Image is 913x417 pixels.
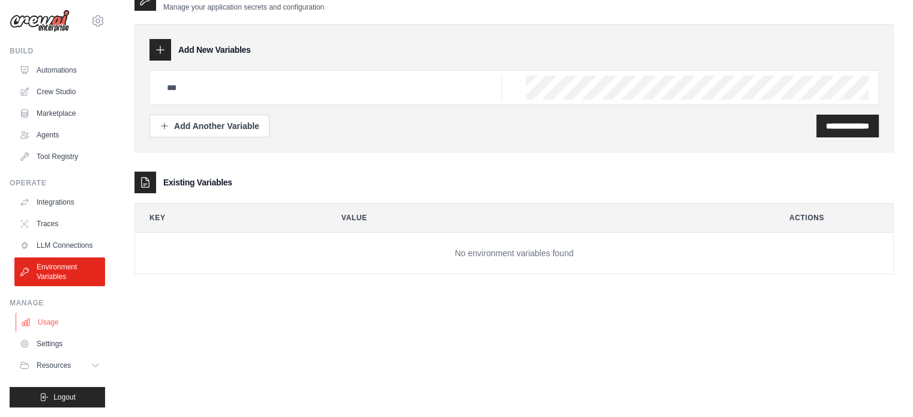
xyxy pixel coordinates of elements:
[14,104,105,123] a: Marketplace
[14,61,105,80] a: Automations
[37,361,71,370] span: Resources
[14,257,105,286] a: Environment Variables
[149,115,270,137] button: Add Another Variable
[14,125,105,145] a: Agents
[14,147,105,166] a: Tool Registry
[16,313,106,332] a: Usage
[14,236,105,255] a: LLM Connections
[10,178,105,188] div: Operate
[53,392,76,402] span: Logout
[135,203,318,232] th: Key
[775,203,893,232] th: Actions
[163,2,324,12] p: Manage your application secrets and configuration
[10,298,105,308] div: Manage
[163,176,232,188] h3: Existing Variables
[178,44,251,56] h3: Add New Variables
[14,214,105,233] a: Traces
[160,120,259,132] div: Add Another Variable
[135,233,893,274] td: No environment variables found
[10,387,105,407] button: Logout
[14,82,105,101] a: Crew Studio
[14,356,105,375] button: Resources
[14,334,105,353] a: Settings
[327,203,765,232] th: Value
[14,193,105,212] a: Integrations
[10,46,105,56] div: Build
[10,10,70,32] img: Logo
